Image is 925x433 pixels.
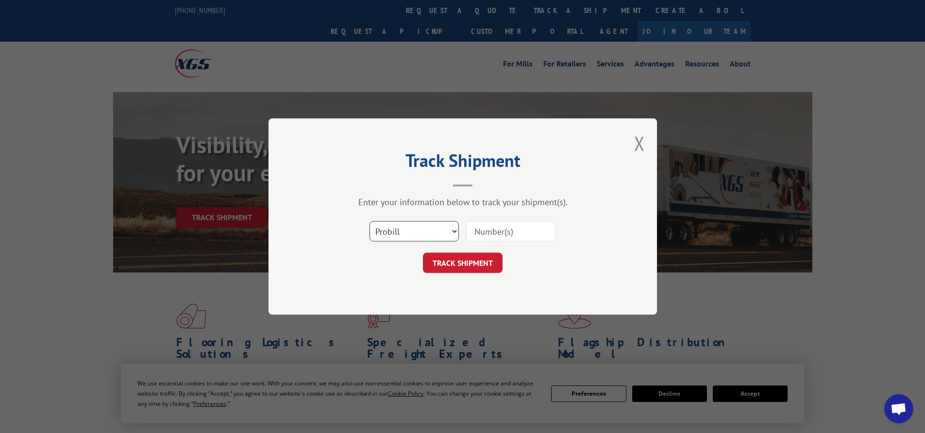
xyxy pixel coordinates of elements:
button: TRACK SHIPMENT [423,253,503,273]
input: Number(s) [466,221,555,241]
button: Close modal [634,130,645,156]
div: Enter your information below to track your shipment(s). [317,196,608,208]
div: Open chat [884,394,913,423]
h2: Track Shipment [317,154,608,172]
